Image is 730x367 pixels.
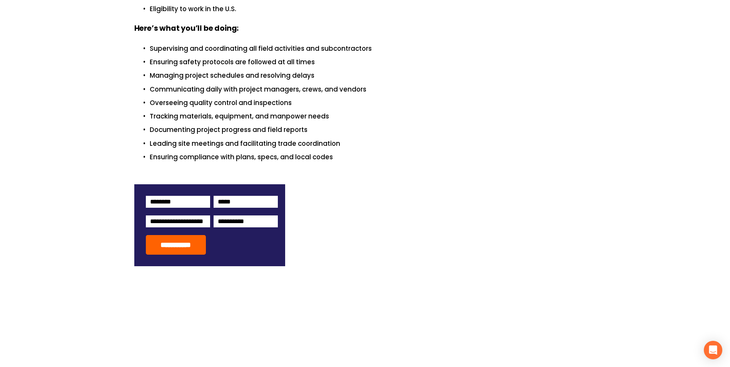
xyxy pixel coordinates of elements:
[150,125,596,135] p: Documenting project progress and field reports
[134,23,239,35] strong: Here’s what you’ll be doing:
[150,43,596,54] p: Supervising and coordinating all field activities and subcontractors
[150,4,596,14] p: Eligibility to work in the U.S.
[150,84,596,95] p: Communicating daily with project managers, crews, and vendors
[150,138,596,149] p: Leading site meetings and facilitating trade coordination
[150,57,596,67] p: Ensuring safety protocols are followed at all times
[150,111,596,122] p: Tracking materials, equipment, and manpower needs
[150,152,596,162] p: Ensuring compliance with plans, specs, and local codes
[704,341,722,359] div: Open Intercom Messenger
[150,70,596,81] p: Managing project schedules and resolving delays
[150,98,596,108] p: Overseeing quality control and inspections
